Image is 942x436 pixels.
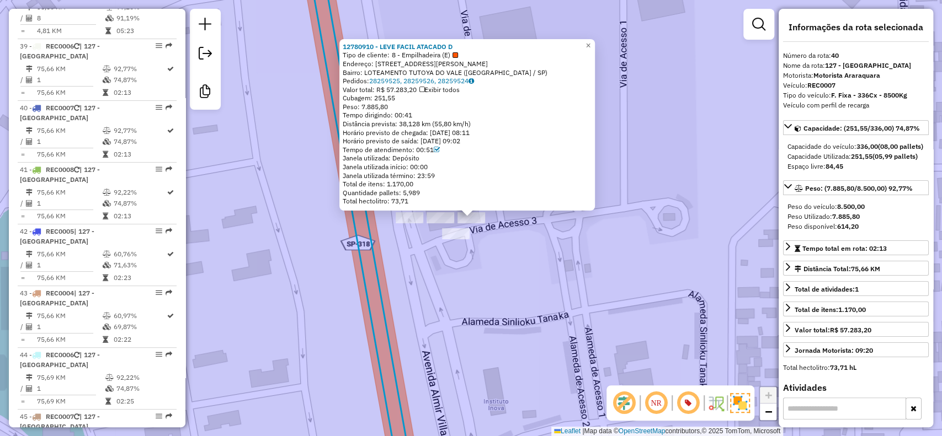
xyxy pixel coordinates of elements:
[36,249,102,260] td: 75,66 KM
[36,334,102,345] td: 75,66 KM
[36,211,102,222] td: 75,66 KM
[26,66,33,72] i: Distância Total
[105,385,114,392] i: % de utilização da cubagem
[20,149,25,160] td: =
[113,149,166,160] td: 02:13
[20,104,100,122] span: 40 -
[343,85,592,94] div: Valor total: R$ 57.283,20
[831,91,907,99] strong: F. Fixa - 336Cx - 8500Kg
[783,120,929,135] a: Capacidade: (251,55/336,00) 74,87%
[343,120,592,128] div: Distância prevista: 38,128 km (55,80 km/h)
[20,289,94,307] span: | 127 - [GEOGRAPHIC_DATA]
[730,393,750,413] img: Exibir/Ocultar setores
[166,351,172,358] em: Rota exportada
[113,187,166,198] td: 92,22%
[20,321,25,332] td: /
[167,313,174,319] i: Rota otimizada
[20,289,94,307] span: 43 -
[167,189,174,196] i: Rota otimizada
[826,162,843,170] strong: 84,45
[156,351,162,358] em: Opções
[787,162,924,171] div: Espaço livre:
[20,383,25,394] td: /
[825,61,911,69] strong: 127 - [GEOGRAPHIC_DATA]
[156,104,162,111] em: Opções
[343,111,592,120] div: Tempo dirigindo: 00:41
[783,322,929,337] a: Valor total:R$ 57.283,20
[26,324,33,330] i: Total de Atividades
[343,128,592,137] div: Horário previsto de chegada: [DATE] 08:11
[113,136,166,147] td: 74,87%
[551,427,783,436] div: Map data © contributors,© 2025 TomTom, Microsoft
[787,212,924,222] div: Peso Utilizado:
[783,80,929,90] div: Veículo:
[813,71,880,79] strong: Motorista Araraquara
[20,42,100,60] span: | 127 - [GEOGRAPHIC_DATA]
[783,281,929,296] a: Total de atividades:1
[343,103,388,111] span: Peso: 7.885,80
[783,71,929,80] div: Motorista:
[343,68,592,77] div: Bairro: LOTEAMENTO TUTOYA DO VALE ([GEOGRAPHIC_DATA] / SP)
[343,137,592,146] div: Horário previsto de saída: [DATE] 09:02
[20,351,100,369] span: 44 -
[26,77,33,83] i: Total de Atividades
[74,413,79,420] i: Veículo já utilizado nesta sessão
[156,228,162,234] em: Opções
[392,51,458,60] span: 8 - Empilhadeira (E)
[36,372,105,383] td: 75,69 KM
[748,13,770,35] a: Exibir filtros
[36,321,102,332] td: 1
[102,200,110,207] i: % de utilização da cubagem
[469,78,474,84] i: Observações
[36,136,102,147] td: 1
[156,289,162,296] em: Opções
[167,127,174,134] i: Rota otimizada
[102,77,110,83] i: % de utilização da cubagem
[343,154,592,163] div: Janela utilizada: Depósito
[46,104,74,112] span: REC0007
[36,198,102,209] td: 1
[343,42,453,51] strong: 12780910 - LEVE FACIL ATACADO D
[831,51,839,60] strong: 40
[837,222,859,230] strong: 614,20
[113,74,166,85] td: 74,87%
[20,13,25,24] td: /
[36,187,102,198] td: 75,66 KM
[803,124,920,132] span: Capacidade: (251,55/336,00) 74,87%
[765,405,772,418] span: −
[113,211,166,222] td: 02:13
[102,262,110,268] i: % de utilização da cubagem
[20,42,100,60] span: 39 -
[46,42,74,50] span: REC0006
[20,396,25,407] td: =
[343,51,592,60] div: Tipo de cliente:
[343,180,592,189] div: Total de itens: 1.170,00
[26,127,33,134] i: Distância Total
[343,197,592,206] div: Total hectolitro: 73,71
[46,289,74,297] span: REC0004
[26,374,33,381] i: Distância Total
[26,385,33,392] i: Total de Atividades
[20,104,100,122] span: | 127 - [GEOGRAPHIC_DATA]
[838,305,866,314] strong: 1.170,00
[166,42,172,49] em: Rota exportada
[166,289,172,296] em: Rota exportada
[795,264,880,274] div: Distância Total:
[113,260,166,271] td: 71,63%
[851,265,880,273] span: 75,66 KM
[74,43,79,50] i: Veículo já utilizado nesta sessão
[765,388,772,402] span: +
[116,383,172,394] td: 74,87%
[105,374,114,381] i: % de utilização do peso
[102,324,110,330] i: % de utilização da cubagem
[878,142,923,150] strong: (08,00 pallets)
[343,77,592,85] div: Pedidos:
[113,334,166,345] td: 02:22
[783,180,929,195] a: Peso: (7.885,80/8.500,00) 92,77%
[156,413,162,419] em: Opções
[554,427,581,435] a: Leaflet
[26,262,33,268] i: Total de Atividades
[36,149,102,160] td: 75,66 KM
[102,89,108,96] i: Tempo total em rota
[102,138,110,145] i: % de utilização da cubagem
